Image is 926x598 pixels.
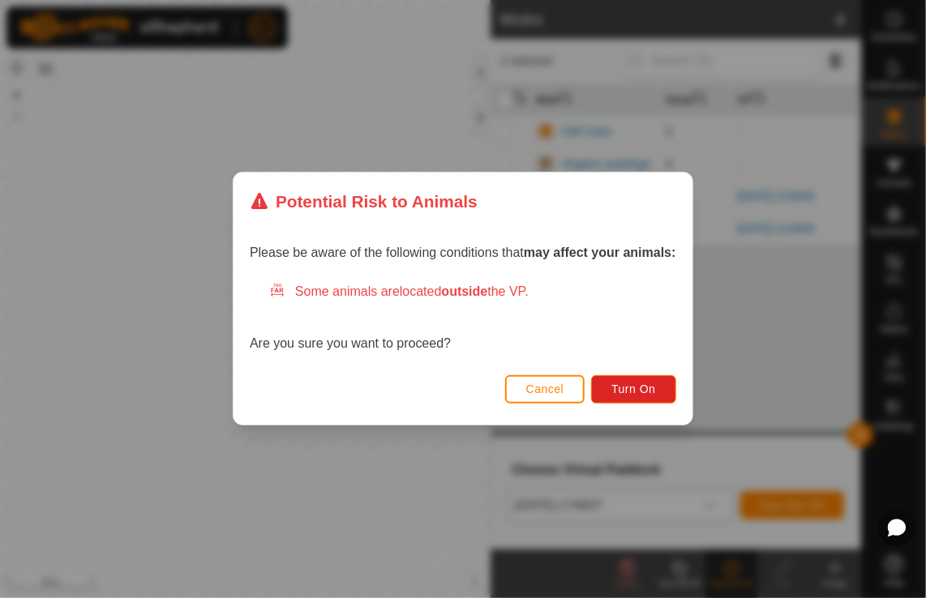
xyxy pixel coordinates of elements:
span: located the VP. [400,285,529,299]
span: Turn On [612,383,656,396]
span: Cancel [526,383,564,396]
button: Cancel [505,375,585,404]
div: Some animals are [269,283,676,302]
span: Please be aware of the following conditions that [250,246,676,260]
strong: outside [442,285,488,299]
div: Are you sure you want to proceed? [250,283,676,354]
strong: may affect your animals: [524,246,676,260]
div: Potential Risk to Animals [250,189,478,214]
button: Turn On [592,375,676,404]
